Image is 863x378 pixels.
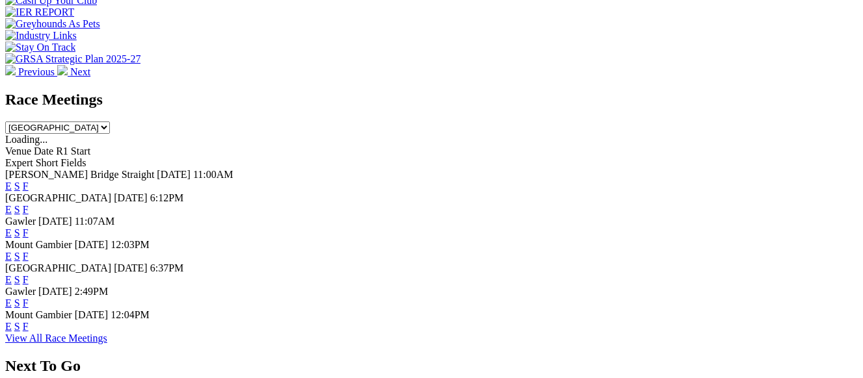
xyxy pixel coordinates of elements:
[5,53,140,65] img: GRSA Strategic Plan 2025-27
[5,216,36,227] span: Gawler
[23,321,29,332] a: F
[193,169,233,180] span: 11:00AM
[5,66,57,77] a: Previous
[38,216,72,227] span: [DATE]
[5,157,33,168] span: Expert
[150,192,184,203] span: 6:12PM
[75,309,109,320] span: [DATE]
[150,262,184,273] span: 6:37PM
[57,65,68,75] img: chevron-right-pager-white.svg
[5,18,100,30] img: Greyhounds As Pets
[5,333,107,344] a: View All Race Meetings
[14,274,20,285] a: S
[157,169,191,180] span: [DATE]
[23,227,29,238] a: F
[14,204,20,215] a: S
[23,204,29,215] a: F
[5,169,154,180] span: [PERSON_NAME] Bridge Straight
[5,30,77,42] img: Industry Links
[23,297,29,309] a: F
[57,66,90,77] a: Next
[5,297,12,309] a: E
[5,309,72,320] span: Mount Gambier
[14,321,20,332] a: S
[114,192,148,203] span: [DATE]
[5,227,12,238] a: E
[23,274,29,285] a: F
[5,274,12,285] a: E
[23,181,29,192] a: F
[5,6,74,18] img: IER REPORT
[5,42,75,53] img: Stay On Track
[36,157,59,168] span: Short
[111,239,150,250] span: 12:03PM
[75,239,109,250] span: [DATE]
[5,204,12,215] a: E
[18,66,55,77] span: Previous
[23,251,29,262] a: F
[5,91,858,108] h2: Race Meetings
[5,65,16,75] img: chevron-left-pager-white.svg
[14,181,20,192] a: S
[34,145,53,157] span: Date
[114,262,148,273] span: [DATE]
[75,286,109,297] span: 2:49PM
[5,192,111,203] span: [GEOGRAPHIC_DATA]
[5,357,858,375] h2: Next To Go
[70,66,90,77] span: Next
[56,145,90,157] span: R1 Start
[14,251,20,262] a: S
[60,157,86,168] span: Fields
[5,145,31,157] span: Venue
[5,321,12,332] a: E
[38,286,72,297] span: [DATE]
[14,227,20,238] a: S
[5,262,111,273] span: [GEOGRAPHIC_DATA]
[5,181,12,192] a: E
[14,297,20,309] a: S
[5,286,36,297] span: Gawler
[5,134,47,145] span: Loading...
[5,239,72,250] span: Mount Gambier
[111,309,150,320] span: 12:04PM
[5,251,12,262] a: E
[75,216,115,227] span: 11:07AM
